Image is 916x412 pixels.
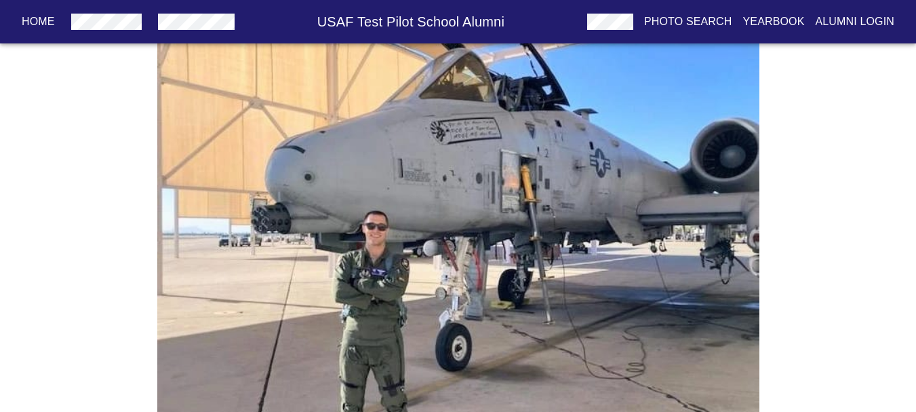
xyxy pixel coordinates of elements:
h6: USAF Test Pilot School Alumni [240,11,582,33]
p: Photo Search [644,14,732,30]
button: Yearbook [737,10,810,34]
p: Yearbook [742,14,804,30]
button: Photo Search [639,10,738,34]
p: Alumni Login [816,14,895,30]
p: Home [22,14,55,30]
button: Alumni Login [810,10,900,34]
button: Home [16,10,60,34]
